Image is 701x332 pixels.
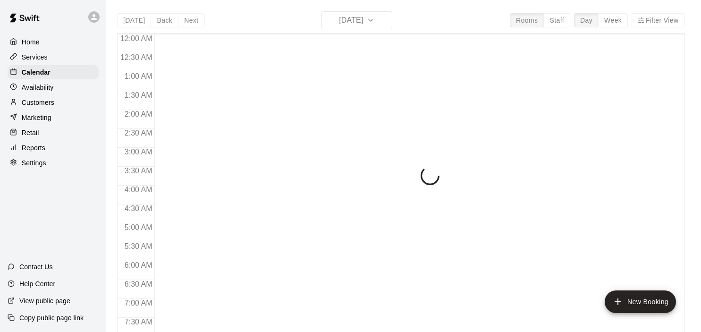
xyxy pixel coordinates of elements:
span: 6:00 AM [122,261,155,269]
p: Availability [22,83,54,92]
span: 5:00 AM [122,223,155,231]
a: Settings [8,156,99,170]
span: 1:30 AM [122,91,155,99]
a: Home [8,35,99,49]
p: Contact Us [19,262,53,272]
span: 4:00 AM [122,186,155,194]
button: add [605,290,676,313]
p: Retail [22,128,39,137]
span: 7:00 AM [122,299,155,307]
a: Customers [8,95,99,110]
span: 12:00 AM [118,34,155,43]
a: Services [8,50,99,64]
span: 5:30 AM [122,242,155,250]
p: View public page [19,296,70,306]
p: Reports [22,143,45,153]
a: Retail [8,126,99,140]
span: 1:00 AM [122,72,155,80]
a: Availability [8,80,99,94]
span: 6:30 AM [122,280,155,288]
p: Customers [22,98,54,107]
a: Reports [8,141,99,155]
p: Calendar [22,68,51,77]
p: Help Center [19,279,55,289]
p: Services [22,52,48,62]
span: 12:30 AM [118,53,155,61]
p: Marketing [22,113,51,122]
a: Calendar [8,65,99,79]
p: Home [22,37,40,47]
span: 7:30 AM [122,318,155,326]
p: Copy public page link [19,313,84,323]
span: 3:30 AM [122,167,155,175]
span: 2:00 AM [122,110,155,118]
p: Settings [22,158,46,168]
span: 4:30 AM [122,204,155,213]
span: 2:30 AM [122,129,155,137]
a: Marketing [8,111,99,125]
span: 3:00 AM [122,148,155,156]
